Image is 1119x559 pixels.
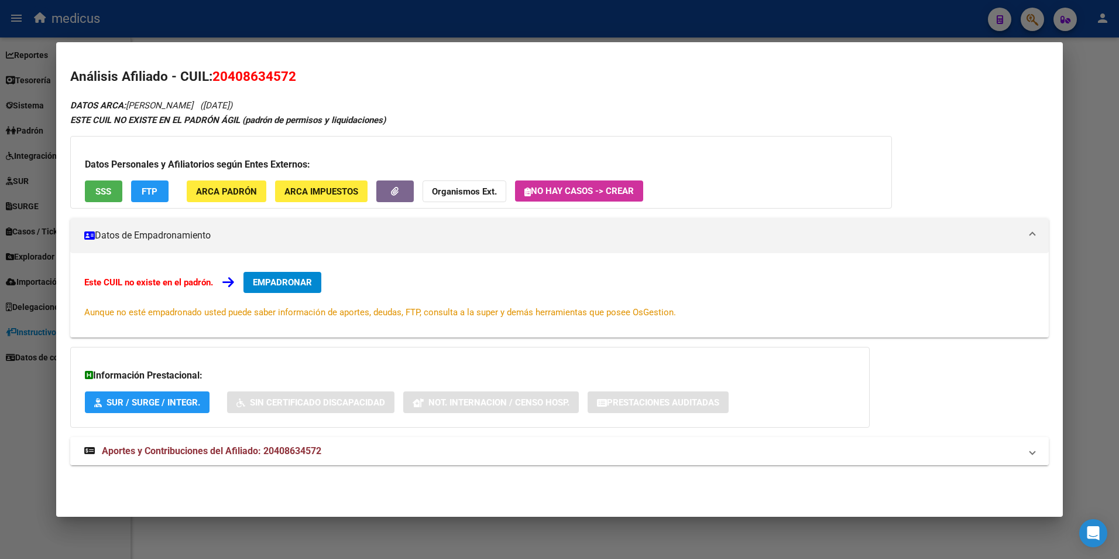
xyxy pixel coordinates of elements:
[84,229,1021,243] mat-panel-title: Datos de Empadronamiento
[243,272,321,293] button: EMPADRONAR
[187,180,266,202] button: ARCA Padrón
[131,180,169,202] button: FTP
[84,307,676,318] span: Aunque no esté empadronado usted puede saber información de aportes, deudas, FTP, consulta a la s...
[607,397,719,408] span: Prestaciones Auditadas
[84,277,213,288] strong: Este CUIL no existe en el padrón.
[403,391,579,413] button: Not. Internacion / Censo Hosp.
[107,397,200,408] span: SUR / SURGE / INTEGR.
[588,391,729,413] button: Prestaciones Auditadas
[70,218,1049,253] mat-expansion-panel-header: Datos de Empadronamiento
[515,180,643,202] button: No hay casos -> Crear
[102,445,321,456] span: Aportes y Contribuciones del Afiliado: 20408634572
[250,397,385,408] span: Sin Certificado Discapacidad
[85,391,210,413] button: SUR / SURGE / INTEGR.
[284,186,358,197] span: ARCA Impuestos
[253,277,312,288] span: EMPADRONAR
[428,397,569,408] span: Not. Internacion / Censo Hosp.
[524,186,634,196] span: No hay casos -> Crear
[85,158,877,172] h3: Datos Personales y Afiliatorios según Entes Externos:
[275,180,368,202] button: ARCA Impuestos
[70,115,386,125] strong: ESTE CUIL NO EXISTE EN EL PADRÓN ÁGIL (padrón de permisos y liquidaciones)
[196,186,257,197] span: ARCA Padrón
[70,253,1049,338] div: Datos de Empadronamiento
[423,180,506,202] button: Organismos Ext.
[70,100,193,111] span: [PERSON_NAME]
[227,391,394,413] button: Sin Certificado Discapacidad
[70,100,126,111] strong: DATOS ARCA:
[70,437,1049,465] mat-expansion-panel-header: Aportes y Contribuciones del Afiliado: 20408634572
[85,180,122,202] button: SSS
[432,186,497,197] strong: Organismos Ext.
[95,186,111,197] span: SSS
[200,100,232,111] span: ([DATE])
[142,186,157,197] span: FTP
[70,67,1049,87] h2: Análisis Afiliado - CUIL:
[85,369,855,383] h3: Información Prestacional:
[1079,519,1107,547] div: Open Intercom Messenger
[212,69,296,84] span: 20408634572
